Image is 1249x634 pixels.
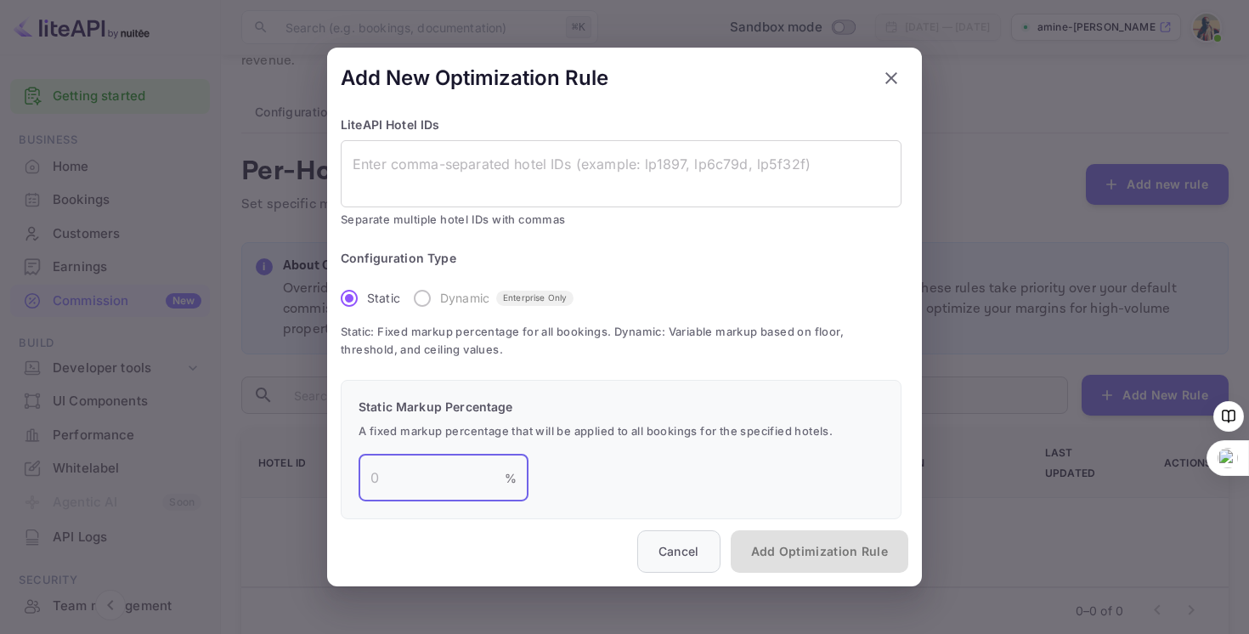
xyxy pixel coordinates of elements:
[341,323,901,359] span: Static: Fixed markup percentage for all bookings. Dynamic: Variable markup based on floor, thresh...
[341,65,608,92] h5: Add New Optimization Rule
[341,116,901,133] p: LiteAPI Hotel IDs
[637,530,721,573] button: Cancel
[505,469,517,487] p: %
[359,398,884,416] p: Static Markup Percentage
[359,422,884,441] span: A fixed markup percentage that will be applied to all bookings for the specified hotels.
[341,249,456,266] legend: Configuration Type
[496,292,574,304] span: Enterprise Only
[359,454,505,501] input: 0
[341,211,901,229] span: Separate multiple hotel IDs with commas
[367,289,400,307] span: Static
[440,289,489,307] p: Dynamic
